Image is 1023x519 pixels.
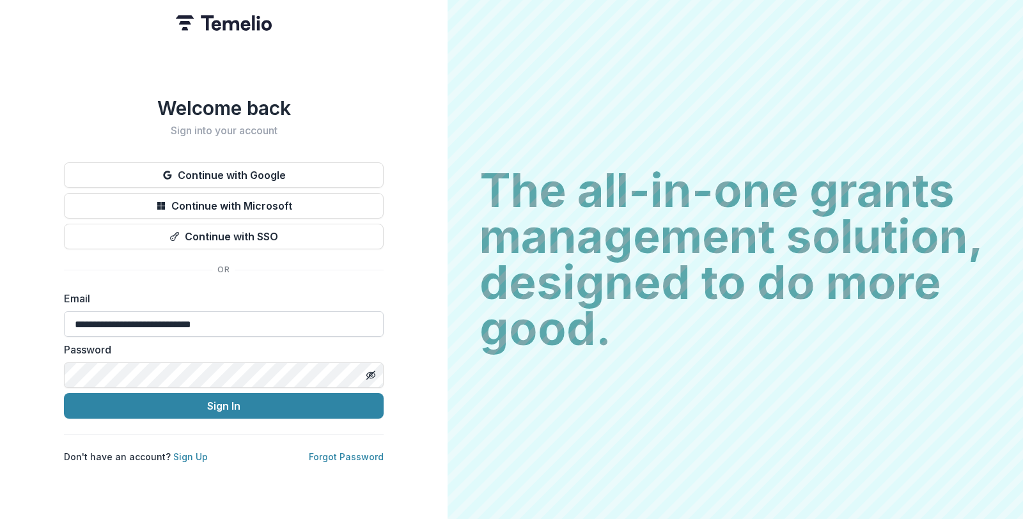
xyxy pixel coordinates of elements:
h1: Welcome back [64,97,384,120]
img: Temelio [176,15,272,31]
button: Continue with SSO [64,224,384,249]
label: Password [64,342,376,357]
label: Email [64,291,376,306]
button: Sign In [64,393,384,419]
p: Don't have an account? [64,450,208,463]
button: Toggle password visibility [361,365,381,385]
h2: Sign into your account [64,125,384,137]
button: Continue with Microsoft [64,193,384,219]
a: Forgot Password [309,451,384,462]
a: Sign Up [173,451,208,462]
button: Continue with Google [64,162,384,188]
